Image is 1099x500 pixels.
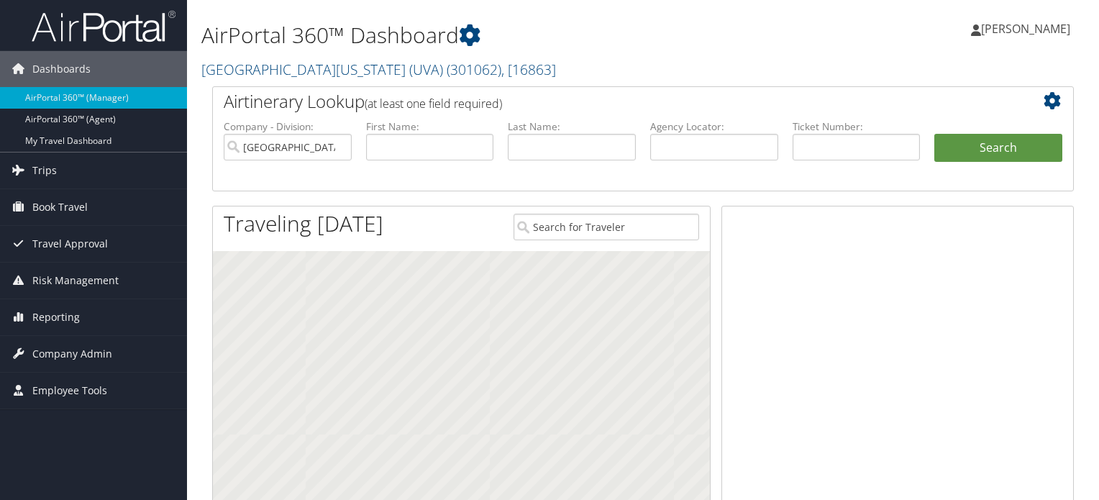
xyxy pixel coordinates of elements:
span: Risk Management [32,263,119,299]
span: ( 301062 ) [447,60,501,79]
span: Dashboards [32,51,91,87]
label: Ticket Number: [793,119,921,134]
span: Employee Tools [32,373,107,409]
a: [GEOGRAPHIC_DATA][US_STATE] (UVA) [201,60,556,79]
span: Travel Approval [32,226,108,262]
span: Company Admin [32,336,112,372]
label: Company - Division: [224,119,352,134]
button: Search [934,134,1062,163]
span: [PERSON_NAME] [981,21,1070,37]
label: First Name: [366,119,494,134]
h2: Airtinerary Lookup [224,89,990,114]
span: Reporting [32,299,80,335]
img: airportal-logo.png [32,9,175,43]
span: Trips [32,153,57,188]
span: , [ 16863 ] [501,60,556,79]
h1: AirPortal 360™ Dashboard [201,20,790,50]
a: [PERSON_NAME] [971,7,1085,50]
label: Last Name: [508,119,636,134]
span: Book Travel [32,189,88,225]
label: Agency Locator: [650,119,778,134]
h1: Traveling [DATE] [224,209,383,239]
input: Search for Traveler [514,214,699,240]
span: (at least one field required) [365,96,502,112]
